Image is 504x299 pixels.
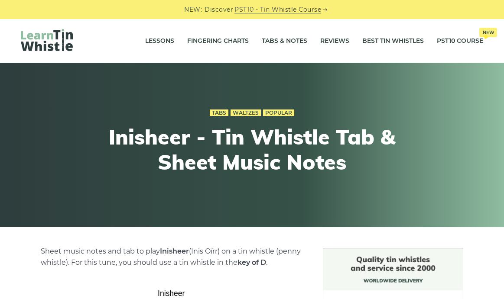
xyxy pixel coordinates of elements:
img: LearnTinWhistle.com [21,29,73,51]
a: Tabs [210,109,228,116]
a: Tabs & Notes [262,30,307,52]
a: PST10 CourseNew [437,30,483,52]
span: New [479,28,497,37]
a: Fingering Charts [187,30,249,52]
a: Best Tin Whistles [362,30,424,52]
strong: Inisheer [160,247,189,255]
h1: Inisheer - Tin Whistle Tab & Sheet Music Notes [93,125,412,174]
a: Reviews [320,30,349,52]
a: Waltzes [231,109,261,116]
a: Popular [263,109,294,116]
strong: key of D [237,258,266,267]
p: Sheet music notes and tab to play (Inis Oírr) on a tin whistle (penny whistle). For this tune, yo... [41,246,302,268]
a: Lessons [145,30,174,52]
